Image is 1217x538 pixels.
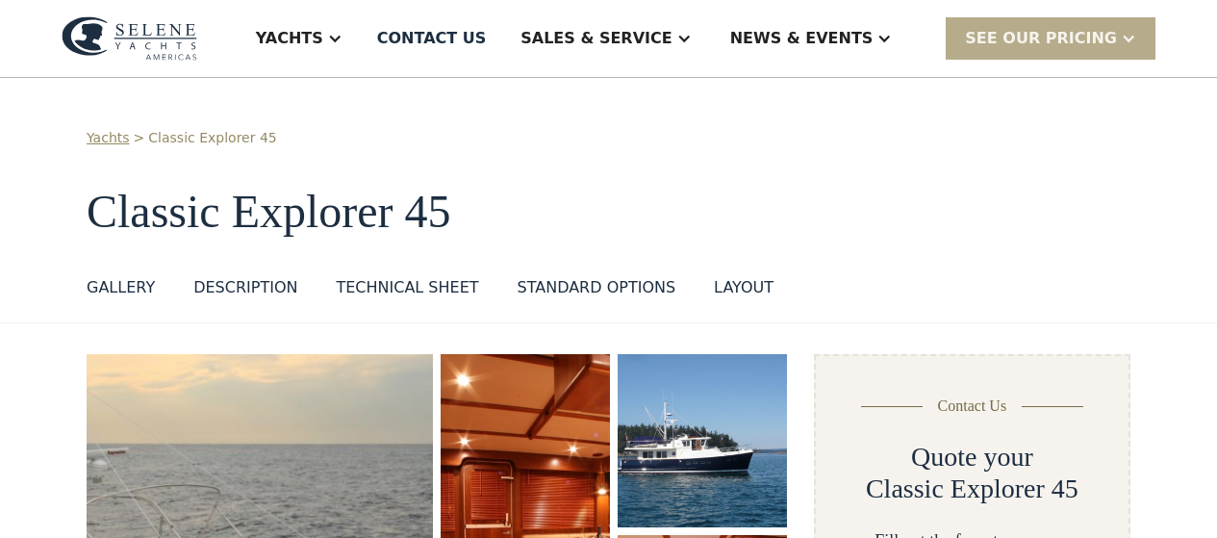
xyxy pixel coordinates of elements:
div: Technical sheet [336,276,478,299]
div: layout [714,276,773,299]
div: SEE Our Pricing [946,17,1155,59]
div: DESCRIPTION [193,276,297,299]
div: > [134,128,145,148]
a: open lightbox [618,354,787,527]
a: DESCRIPTION [193,276,297,307]
img: logo [62,16,197,61]
h1: Classic Explorer 45 [87,187,1130,238]
a: Technical sheet [336,276,478,307]
h2: Quote your [911,441,1033,474]
a: layout [714,276,773,307]
a: Yachts [87,128,130,148]
div: News & EVENTS [730,27,874,50]
a: GALLERY [87,276,155,307]
div: Contact US [377,27,487,50]
div: SEE Our Pricing [965,27,1117,50]
a: Classic Explorer 45 [148,128,276,148]
div: GALLERY [87,276,155,299]
a: standard options [518,276,676,307]
div: Contact Us [938,395,1007,418]
img: 45 foot motor yacht [618,354,787,527]
h2: Classic Explorer 45 [866,473,1078,505]
div: Sales & Service [520,27,672,50]
div: standard options [518,276,676,299]
div: Yachts [256,27,323,50]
